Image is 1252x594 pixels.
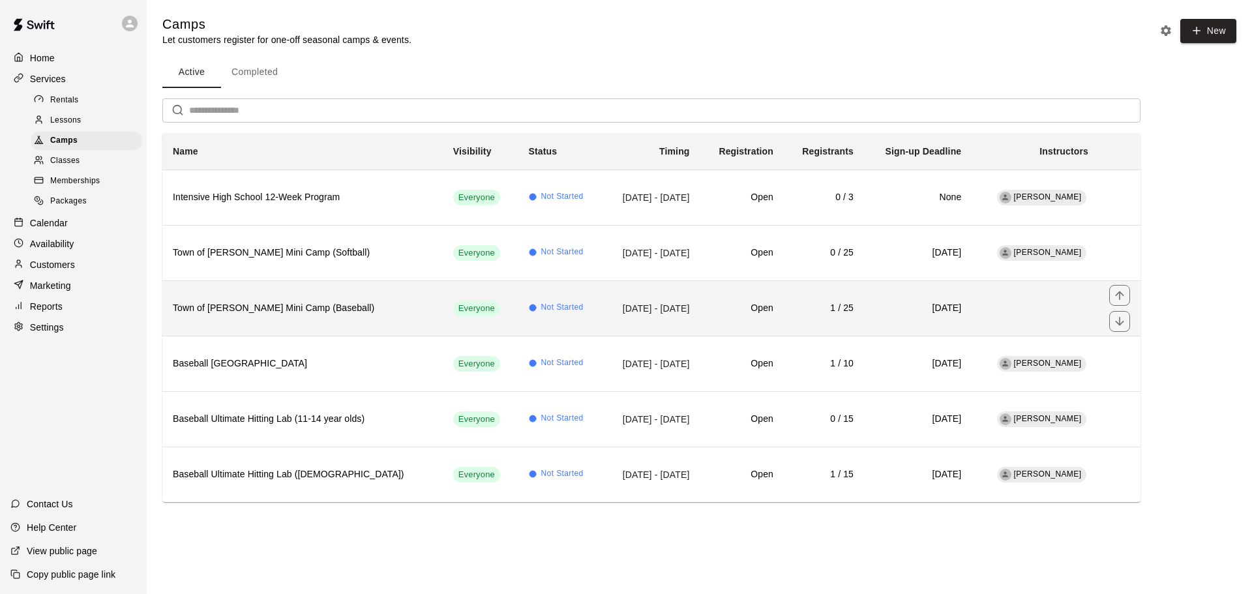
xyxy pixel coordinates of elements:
[10,213,136,233] a: Calendar
[1109,311,1130,332] button: move item down
[711,468,773,482] h6: Open
[603,170,700,225] td: [DATE] - [DATE]
[711,190,773,205] h6: Open
[1156,21,1176,40] button: Camp settings
[30,258,75,271] p: Customers
[603,447,700,502] td: [DATE] - [DATE]
[31,151,147,171] a: Classes
[603,336,700,391] td: [DATE] - [DATE]
[453,469,500,481] span: Everyone
[50,114,82,127] span: Lessons
[30,300,63,313] p: Reports
[603,391,700,447] td: [DATE] - [DATE]
[453,413,500,426] span: Everyone
[711,301,773,316] h6: Open
[31,110,147,130] a: Lessons
[10,276,136,295] a: Marketing
[30,72,66,85] p: Services
[794,246,854,260] h6: 0 / 25
[603,225,700,280] td: [DATE] - [DATE]
[10,255,136,275] a: Customers
[453,190,500,205] div: This service is visible to all of your customers
[173,357,432,371] h6: Baseball [GEOGRAPHIC_DATA]
[794,190,854,205] h6: 0 / 3
[541,412,584,425] span: Not Started
[1000,469,1011,481] div: Thomas Rutherford
[711,357,773,371] h6: Open
[1000,247,1011,259] div: Cheyenne Simpson
[10,234,136,254] a: Availability
[1014,469,1082,479] span: [PERSON_NAME]
[1014,192,1082,201] span: [PERSON_NAME]
[719,146,773,156] b: Registration
[794,301,854,316] h6: 1 / 25
[453,303,500,315] span: Everyone
[794,357,854,371] h6: 1 / 10
[31,171,147,192] a: Memberships
[529,146,558,156] b: Status
[10,318,136,337] a: Settings
[31,91,142,110] div: Rentals
[453,411,500,427] div: This service is visible to all of your customers
[30,237,74,250] p: Availability
[453,358,500,370] span: Everyone
[659,146,690,156] b: Timing
[162,33,411,46] p: Let customers register for one-off seasonal camps & events.
[31,172,142,190] div: Memberships
[1000,413,1011,425] div: Thomas Rutherford
[173,190,432,205] h6: Intensive High School 12-Week Program
[541,468,584,481] span: Not Started
[541,246,584,259] span: Not Started
[31,192,147,212] a: Packages
[27,544,97,557] p: View public page
[1109,285,1130,306] button: move item up
[1000,192,1011,203] div: Cheyenne Simpson
[50,134,78,147] span: Camps
[541,357,584,370] span: Not Started
[173,468,432,482] h6: Baseball Ultimate Hitting Lab ([DEMOGRAPHIC_DATA])
[27,568,115,581] p: Copy public page link
[1014,359,1082,368] span: [PERSON_NAME]
[453,356,500,372] div: This service is visible to all of your customers
[50,155,80,168] span: Classes
[453,301,500,316] div: This service is visible to all of your customers
[173,146,198,156] b: Name
[162,16,411,33] h5: Camps
[1014,414,1082,423] span: [PERSON_NAME]
[10,48,136,68] a: Home
[794,468,854,482] h6: 1 / 15
[31,131,147,151] a: Camps
[50,195,87,208] span: Packages
[31,132,142,150] div: Camps
[50,94,79,107] span: Rentals
[30,216,68,230] p: Calendar
[1014,248,1082,257] span: [PERSON_NAME]
[1180,19,1236,43] button: New
[453,467,500,483] div: This service is visible to all of your customers
[794,412,854,426] h6: 0 / 15
[221,57,288,88] button: Completed
[31,192,142,211] div: Packages
[874,301,961,316] h6: [DATE]
[173,412,432,426] h6: Baseball Ultimate Hitting Lab (11-14 year olds)
[802,146,854,156] b: Registrants
[874,468,961,482] h6: [DATE]
[874,357,961,371] h6: [DATE]
[1039,146,1088,156] b: Instructors
[711,412,773,426] h6: Open
[453,247,500,260] span: Everyone
[27,497,73,511] p: Contact Us
[10,297,136,316] div: Reports
[31,90,147,110] a: Rentals
[173,246,432,260] h6: Town of [PERSON_NAME] Mini Camp (Softball)
[162,133,1140,502] table: simple table
[453,245,500,261] div: This service is visible to all of your customers
[10,69,136,89] a: Services
[162,57,221,88] button: Active
[1000,358,1011,370] div: Thomas Rutherford
[711,246,773,260] h6: Open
